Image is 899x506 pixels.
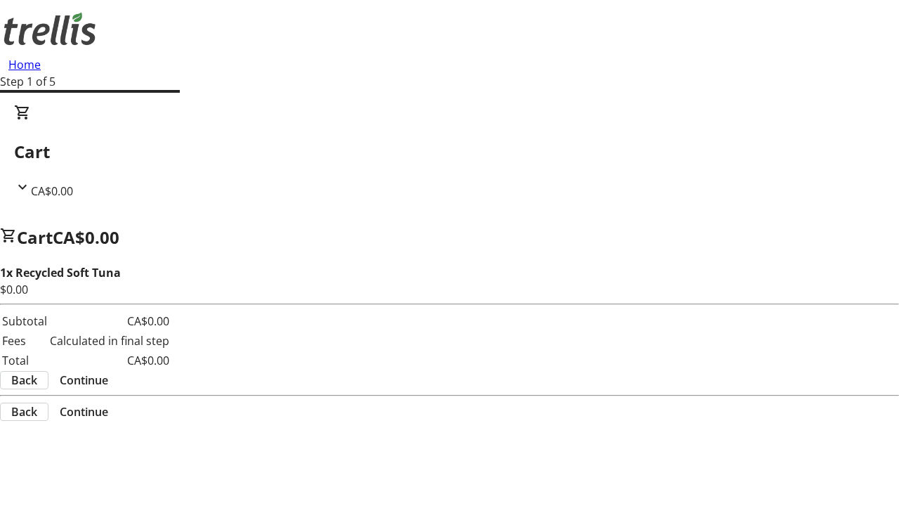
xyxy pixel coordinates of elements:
[14,139,885,164] h2: Cart
[31,183,73,199] span: CA$0.00
[60,372,108,389] span: Continue
[49,332,170,350] td: Calculated in final step
[49,312,170,330] td: CA$0.00
[53,226,119,249] span: CA$0.00
[17,226,53,249] span: Cart
[11,403,37,420] span: Back
[1,312,48,330] td: Subtotal
[1,332,48,350] td: Fees
[1,351,48,370] td: Total
[60,403,108,420] span: Continue
[49,351,170,370] td: CA$0.00
[14,104,885,200] div: CartCA$0.00
[48,372,119,389] button: Continue
[48,403,119,420] button: Continue
[11,372,37,389] span: Back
